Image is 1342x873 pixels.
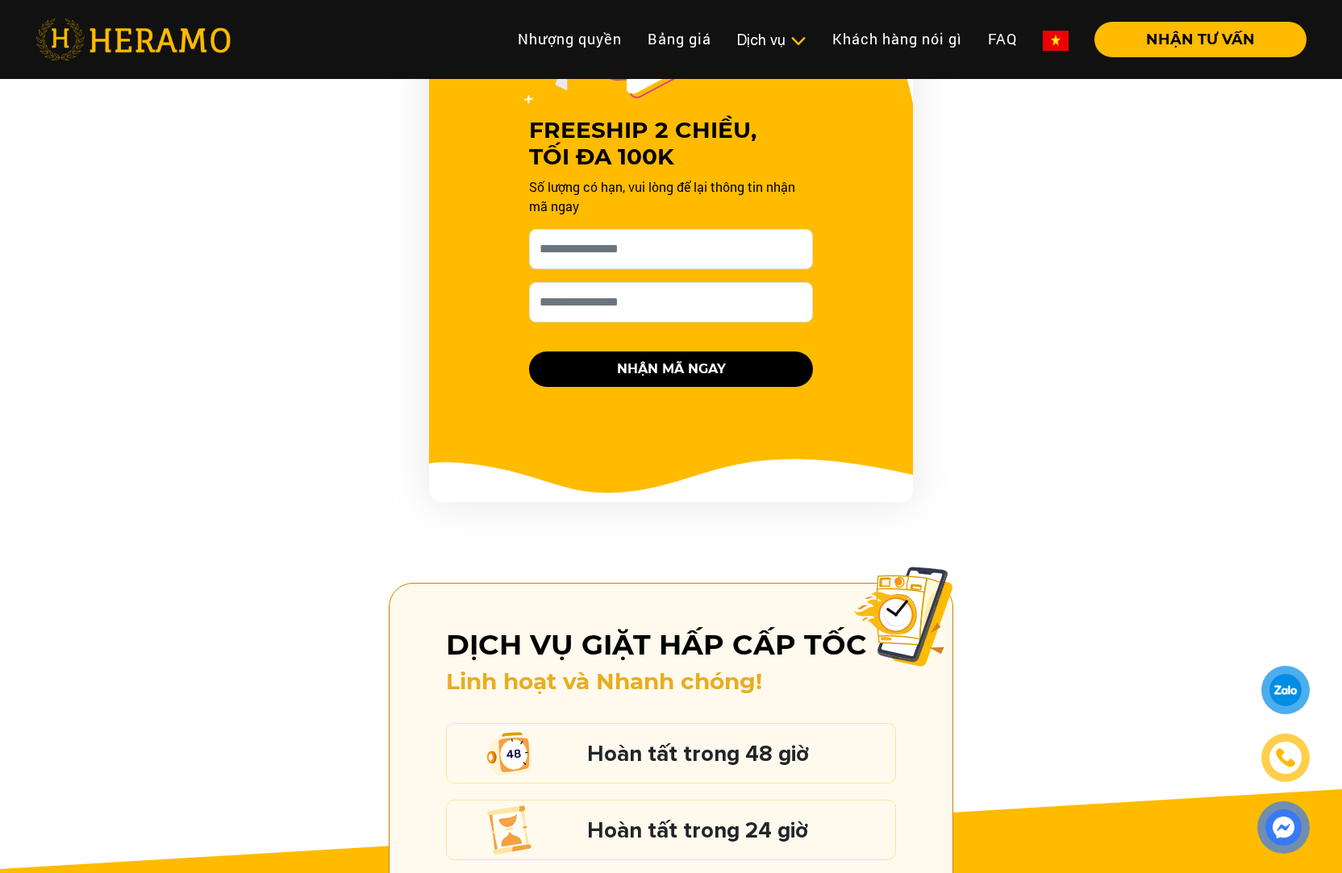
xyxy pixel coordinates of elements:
button: NHẬN TƯ VẤN [1094,22,1307,57]
a: FAQ [975,22,1030,56]
a: Nhượng quyền [505,22,635,56]
h5: Hoàn tất trong 48 giờ [587,743,887,764]
div: Dịch vụ [737,29,806,51]
h4: Linh hoạt và Nhanh chóng! [446,668,896,696]
button: NHẬN MÃ NGAY [529,351,813,387]
img: subToggleIcon [790,33,806,49]
a: Khách hàng nói gì [819,22,975,56]
a: NHẬN TƯ VẤN [1082,32,1307,47]
p: Số lượng có hạn, vui lòng để lại thông tin nhận mã ngay [529,177,813,216]
img: phone-icon [1276,748,1295,767]
a: Bảng giá [635,22,724,56]
h3: FREESHIP 2 CHIỀU, TỐI ĐA 100K [529,117,813,171]
h5: Hoàn tất trong 24 giờ [587,820,887,841]
img: heramo-logo.png [35,19,231,60]
img: vn-flag.png [1043,31,1069,51]
h3: Dịch vụ giặt hấp cấp tốc [446,628,896,662]
a: phone-icon [1264,736,1307,779]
